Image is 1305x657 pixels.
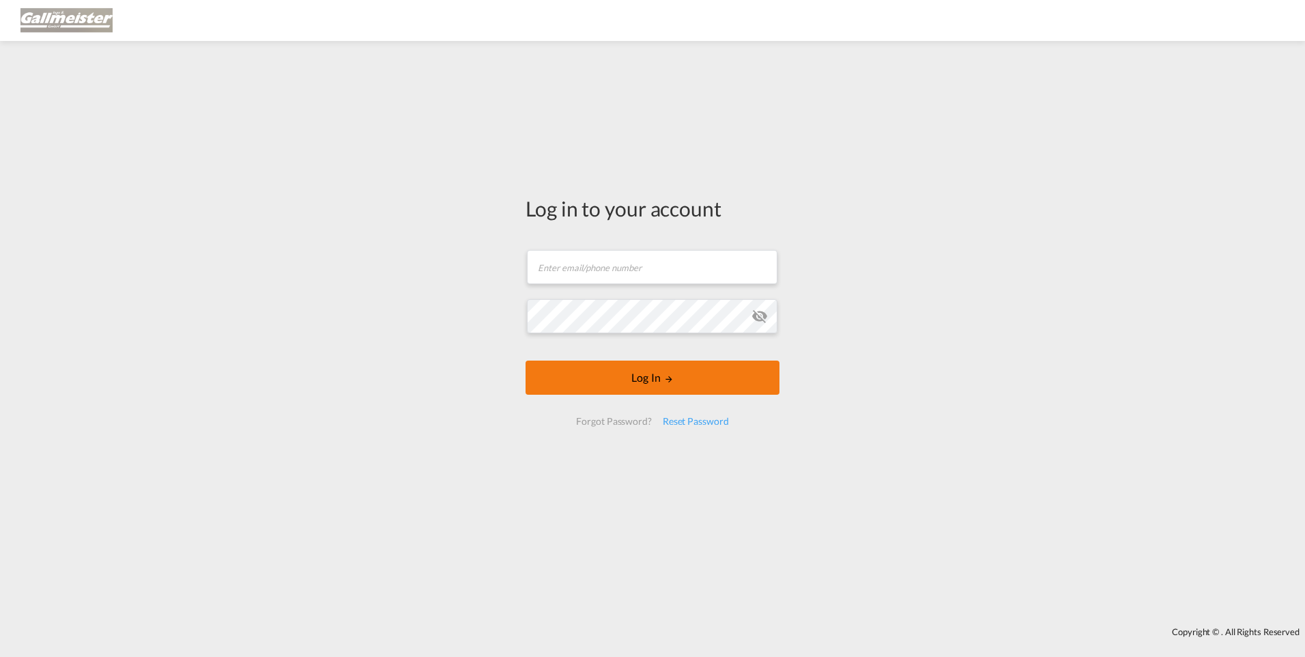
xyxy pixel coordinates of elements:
[571,409,657,434] div: Forgot Password?
[20,5,113,36] img: 03265390ea0211efb7c18701be6bbe5d.png
[526,361,779,395] button: LOGIN
[526,194,779,223] div: Log in to your account
[657,409,734,434] div: Reset Password
[751,308,768,324] md-icon: icon-eye-off
[527,250,777,284] input: Enter email/phone number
